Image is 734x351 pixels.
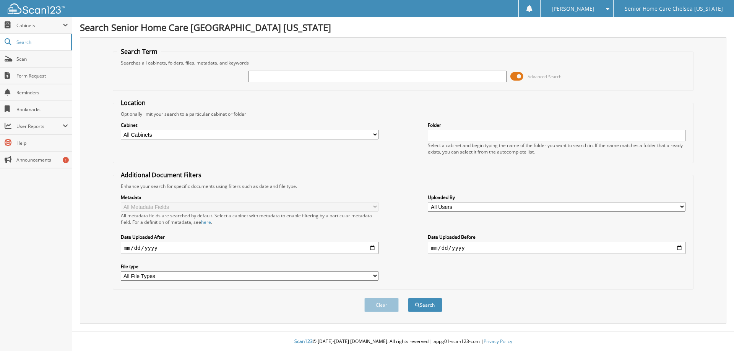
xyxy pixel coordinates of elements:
input: end [428,242,685,254]
span: Bookmarks [16,106,68,113]
a: Privacy Policy [484,338,512,345]
iframe: Chat Widget [696,314,734,351]
h1: Search Senior Home Care [GEOGRAPHIC_DATA] [US_STATE] [80,21,726,34]
legend: Search Term [117,47,161,56]
button: Clear [364,298,399,312]
span: Search [16,39,67,45]
span: Form Request [16,73,68,79]
span: [PERSON_NAME] [552,6,594,11]
legend: Additional Document Filters [117,171,205,179]
div: All metadata fields are searched by default. Select a cabinet with metadata to enable filtering b... [121,212,378,225]
div: Select a cabinet and begin typing the name of the folder you want to search in. If the name match... [428,142,685,155]
label: Date Uploaded After [121,234,378,240]
input: start [121,242,378,254]
span: User Reports [16,123,63,129]
div: Searches all cabinets, folders, files, metadata, and keywords [117,60,690,66]
label: Metadata [121,194,378,201]
label: Folder [428,122,685,128]
span: Scan123 [294,338,313,345]
label: Date Uploaded Before [428,234,685,240]
button: Search [408,298,442,312]
label: Cabinet [121,122,378,128]
div: Enhance your search for specific documents using filters such as date and file type. [117,183,690,189]
label: File type [121,263,378,270]
div: © [DATE]-[DATE] [DOMAIN_NAME]. All rights reserved | appg01-scan123-com | [72,332,734,351]
span: Reminders [16,89,68,96]
span: Senior Home Care Chelsea [US_STATE] [625,6,723,11]
legend: Location [117,99,149,107]
div: Optionally limit your search to a particular cabinet or folder [117,111,690,117]
span: Advanced Search [528,74,562,79]
a: here [201,219,211,225]
label: Uploaded By [428,194,685,201]
span: Scan [16,56,68,62]
span: Help [16,140,68,146]
span: Announcements [16,157,68,163]
img: scan123-logo-white.svg [8,3,65,14]
div: 1 [63,157,69,163]
span: Cabinets [16,22,63,29]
